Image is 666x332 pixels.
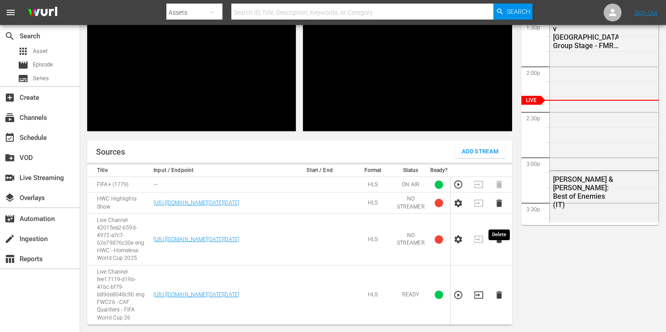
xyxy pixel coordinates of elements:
[87,177,151,193] td: FIFA+ (1779)
[351,164,394,177] th: Format
[33,74,49,83] span: Series
[4,193,15,203] span: Overlays
[394,177,428,193] td: ON AIR
[553,8,619,50] div: FWC 2006, [GEOGRAPHIC_DATA] v [GEOGRAPHIC_DATA], Group Stage - FMR (IT)
[494,234,504,244] button: Delete
[87,213,151,265] td: Live Channel 42015ea2-659d-4972-a7c7-62e79876c30e eng HWC - Homeless World Cup 2025
[394,213,428,265] td: NO STREAMER
[153,291,239,298] a: [URL][DOMAIN_NAME][DATE][DATE]
[4,172,15,183] span: Live Streaming
[18,73,28,84] span: Series
[151,164,288,177] th: Input / Endpoint
[4,152,15,163] span: VOD
[33,47,48,56] span: Asset
[4,213,15,224] span: Automation
[4,132,15,143] span: Schedule
[151,177,288,193] td: ---
[462,147,499,157] span: Add Stream
[455,145,505,158] button: Add Stream
[153,200,239,206] a: [URL][DOMAIN_NAME][DATE][DATE]
[351,265,394,324] td: HLS
[351,177,394,193] td: HLS
[87,193,151,213] td: HWC Highlights Show
[87,164,151,177] th: Title
[394,265,428,324] td: READY
[474,290,484,300] button: Transition
[634,9,658,16] a: Sign Out
[351,213,394,265] td: HLS
[453,198,463,208] button: Configure
[553,175,619,209] div: [PERSON_NAME] & [PERSON_NAME]: Best of Enemies (IT)
[18,46,28,57] span: Asset
[33,60,53,69] span: Episode
[494,290,504,300] button: Delete
[453,290,463,300] button: Preview Stream
[4,254,15,264] span: Reports
[351,193,394,213] td: HLS
[87,265,151,324] td: Live Channel fee17119-d19b-41bc-bf79-b89de8048c90 eng FWC26 - CAF Qualifiers - FIFA World Cup 26
[96,148,125,156] h1: Sources
[493,4,533,20] button: Search
[4,234,15,244] span: Ingestion
[4,31,15,41] span: Search
[394,164,428,177] th: Status
[288,164,351,177] th: Start / End
[4,112,15,123] span: Channels
[453,234,463,244] button: Configure
[153,236,239,242] a: [URL][DOMAIN_NAME][DATE][DATE]
[21,2,64,23] img: ans4CAIJ8jUAAAAAAAAAAAAAAAAAAAAAAAAgQb4GAAAAAAAAAAAAAAAAAAAAAAAAJMjXAAAAAAAAAAAAAAAAAAAAAAAAgAT5G...
[5,7,16,18] span: menu
[18,60,28,70] span: Episode
[4,92,15,103] span: Create
[394,193,428,213] td: NO STREAMER
[428,164,451,177] th: Ready?
[507,4,530,20] span: Search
